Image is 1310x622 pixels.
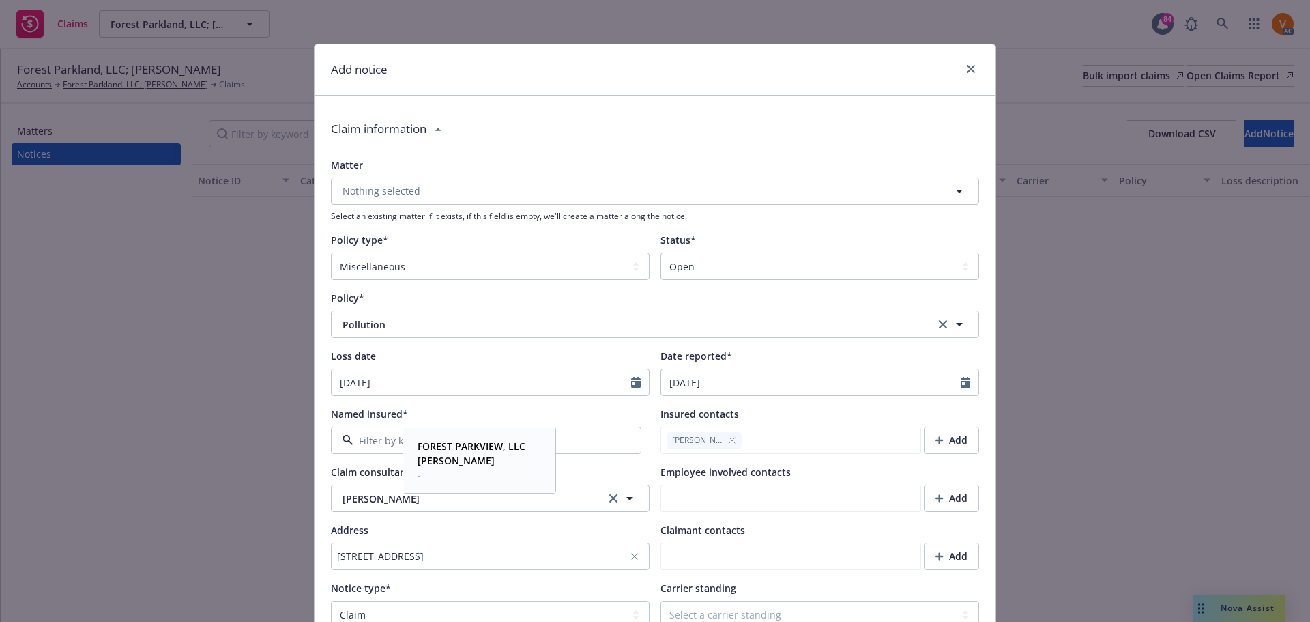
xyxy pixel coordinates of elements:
[343,317,890,332] span: Pollution
[343,492,594,506] span: [PERSON_NAME]
[331,582,391,595] span: Notice type*
[331,408,408,421] span: Named insured*
[331,543,650,570] button: [STREET_ADDRESS]
[631,377,641,388] svg: Calendar
[963,61,979,77] a: close
[331,524,368,537] span: Address
[660,582,736,595] span: Carrier standing
[353,434,613,448] input: Filter by keyword
[331,350,376,363] span: Loss date
[331,311,979,338] button: Pollutionclear selection
[418,468,538,482] span: -
[331,292,364,305] span: Policy*
[331,109,426,149] div: Claim information
[331,466,410,479] span: Claim consultant
[331,485,650,512] button: [PERSON_NAME]clear selection
[331,158,363,171] span: Matter
[935,543,967,569] div: Add
[660,350,732,363] span: Date reported*
[924,543,979,570] button: Add
[331,178,979,205] button: Nothing selected
[343,184,420,198] span: Nothing selected
[331,210,979,222] span: Select an existing matter if it exists, if this field is empty, we'll create a matter along the n...
[961,377,970,388] svg: Calendar
[331,234,388,246] span: Policy type*
[935,316,951,333] a: clear selection
[332,369,631,395] input: MM/DD/YYYY
[331,61,388,79] h1: Add notice
[337,549,630,563] div: [STREET_ADDRESS]
[331,109,979,149] div: Claim information
[418,440,525,467] strong: FOREST PARKVIEW, LLC [PERSON_NAME]
[661,369,961,395] input: MM/DD/YYYY
[660,234,696,246] span: Status*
